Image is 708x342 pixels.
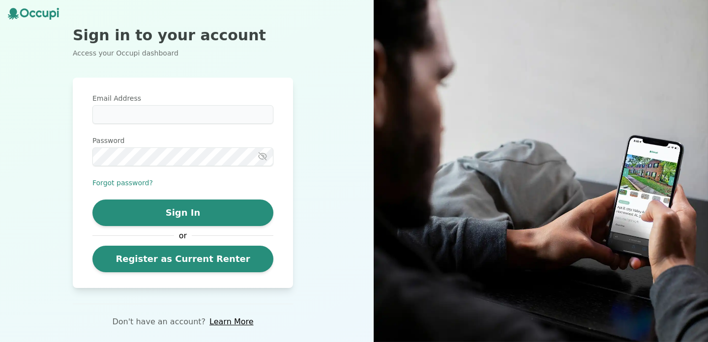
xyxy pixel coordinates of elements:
h2: Sign in to your account [73,27,293,44]
label: Email Address [92,93,273,103]
button: Sign In [92,199,273,226]
a: Register as Current Renter [92,246,273,272]
p: Access your Occupi dashboard [73,48,293,58]
a: Learn More [209,316,253,328]
button: Forgot password? [92,178,153,188]
p: Don't have an account? [112,316,206,328]
span: or [174,230,192,242]
label: Password [92,136,273,145]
